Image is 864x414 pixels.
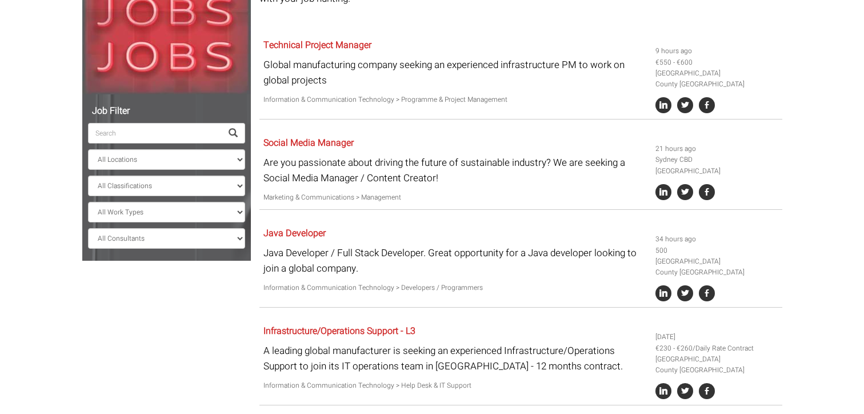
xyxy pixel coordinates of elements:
li: [GEOGRAPHIC_DATA] County [GEOGRAPHIC_DATA] [655,354,778,376]
p: Are you passionate about driving the future of sustainable industry? We are seeking a Social Medi... [263,155,647,186]
p: Information & Communication Technology > Help Desk & IT Support [263,380,647,391]
li: €230 - €260/Daily Rate Contract [655,343,778,354]
li: [GEOGRAPHIC_DATA] County [GEOGRAPHIC_DATA] [655,256,778,278]
li: 500 [655,245,778,256]
a: Technical Project Manager [263,38,371,52]
li: €550 - €600 [655,57,778,68]
p: Information & Communication Technology > Developers / Programmers [263,282,647,293]
p: A leading global manufacturer is seeking an experienced Infrastructure/Operations Support to join... [263,343,647,374]
a: Infrastructure/Operations Support - L3 [263,324,415,338]
li: 9 hours ago [655,46,778,57]
li: [DATE] [655,332,778,343]
input: Search [88,123,222,144]
a: Java Developer [263,226,326,240]
p: Global manufacturing company seeking an experienced infrastructure PM to work on global projects [263,57,647,88]
p: Marketing & Communications > Management [263,192,647,203]
p: Information & Communication Technology > Programme & Project Management [263,94,647,105]
li: 34 hours ago [655,234,778,245]
li: Sydney CBD [GEOGRAPHIC_DATA] [655,154,778,176]
h5: Job Filter [88,106,245,117]
li: 21 hours ago [655,144,778,154]
li: [GEOGRAPHIC_DATA] County [GEOGRAPHIC_DATA] [655,68,778,90]
a: Social Media Manager [263,136,354,150]
p: Java Developer / Full Stack Developer. Great opportunity for a Java developer looking to join a g... [263,245,647,276]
